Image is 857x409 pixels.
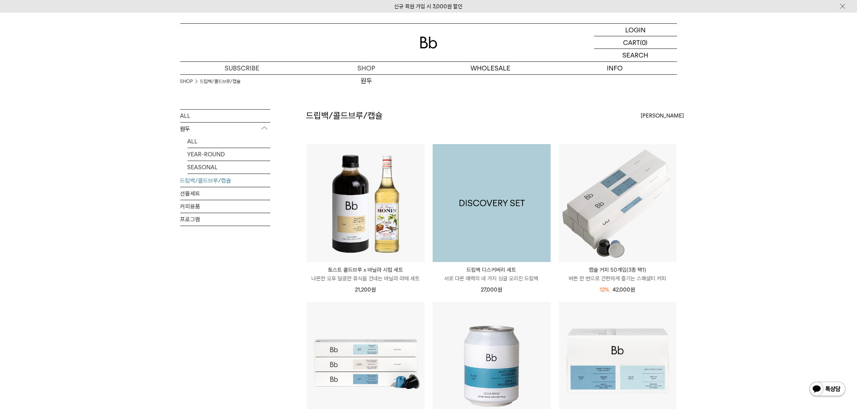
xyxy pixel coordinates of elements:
[394,3,463,10] a: 신규 회원 가입 시 3,000원 할인
[553,62,677,74] p: INFO
[641,111,684,120] span: [PERSON_NAME]
[600,285,609,294] div: 12%
[623,36,640,49] p: CART
[371,286,376,293] span: 원
[180,174,270,187] a: 드립백/콜드브루/캡슐
[305,75,429,87] a: 원두
[640,36,648,49] p: (0)
[307,266,425,274] p: 토스트 콜드브루 x 바닐라 시럽 세트
[188,148,270,161] a: YEAR-ROUND
[420,37,437,49] img: 로고
[306,110,383,122] h2: 드립백/콜드브루/캡슐
[481,286,502,293] span: 27,000
[307,266,425,283] a: 토스트 콜드브루 x 바닐라 시럽 세트 나른한 오후 달콤한 휴식을 건네는 바닐라 라떼 세트
[180,62,305,74] a: SUBSCRIBE
[180,213,270,226] a: 프로그램
[180,200,270,213] a: 커피용품
[625,24,646,36] p: LOGIN
[497,286,502,293] span: 원
[809,381,846,398] img: 카카오톡 채널 1:1 채팅 버튼
[429,62,553,74] p: WHOLESALE
[188,135,270,148] a: ALL
[433,266,551,274] p: 드립백 디스커버리 세트
[433,266,551,283] a: 드립백 디스커버리 세트 서로 다른 매력의 네 가지 싱글 오리진 드립백
[594,24,677,36] a: LOGIN
[307,274,425,283] p: 나른한 오후 달콤한 휴식을 건네는 바닐라 라떼 세트
[613,286,635,293] span: 42,000
[433,144,551,262] img: 1000001174_add2_035.jpg
[559,266,677,274] p: 캡슐 커피 50개입(3종 택1)
[180,187,270,200] a: 선물세트
[559,274,677,283] p: 버튼 한 번으로 간편하게 즐기는 스페셜티 커피
[594,36,677,49] a: CART (0)
[559,266,677,283] a: 캡슐 커피 50개입(3종 택1) 버튼 한 번으로 간편하게 즐기는 스페셜티 커피
[355,286,376,293] span: 21,200
[559,144,677,262] img: 캡슐 커피 50개입(3종 택1)
[180,110,270,122] a: ALL
[433,144,551,262] a: 드립백 디스커버리 세트
[623,49,649,61] p: SEARCH
[631,286,635,293] span: 원
[200,78,241,85] a: 드립백/콜드브루/캡슐
[307,144,425,262] img: 토스트 콜드브루 x 바닐라 시럽 세트
[305,62,429,74] a: SHOP
[180,78,193,85] a: SHOP
[180,123,270,135] p: 원두
[433,274,551,283] p: 서로 다른 매력의 네 가지 싱글 오리진 드립백
[188,161,270,174] a: SEASONAL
